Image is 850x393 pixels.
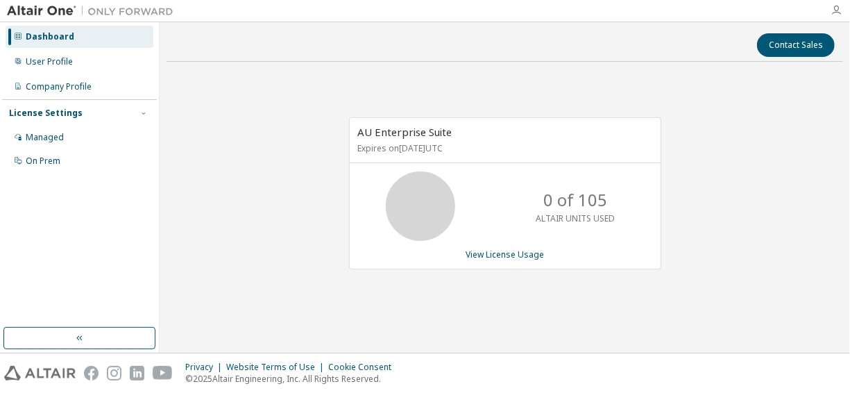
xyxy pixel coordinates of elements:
[107,366,121,381] img: instagram.svg
[26,81,92,92] div: Company Profile
[4,366,76,381] img: altair_logo.svg
[544,188,608,212] p: 0 of 105
[7,4,180,18] img: Altair One
[185,373,400,385] p: © 2025 Altair Engineering, Inc. All Rights Reserved.
[26,156,60,167] div: On Prem
[757,33,835,57] button: Contact Sales
[358,142,649,154] p: Expires on [DATE] UTC
[185,362,226,373] div: Privacy
[26,132,64,143] div: Managed
[9,108,83,119] div: License Settings
[536,212,615,224] p: ALTAIR UNITS USED
[226,362,328,373] div: Website Terms of Use
[26,56,73,67] div: User Profile
[466,249,544,260] a: View License Usage
[130,366,144,381] img: linkedin.svg
[153,366,173,381] img: youtube.svg
[84,366,99,381] img: facebook.svg
[328,362,400,373] div: Cookie Consent
[358,125,452,139] span: AU Enterprise Suite
[26,31,74,42] div: Dashboard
